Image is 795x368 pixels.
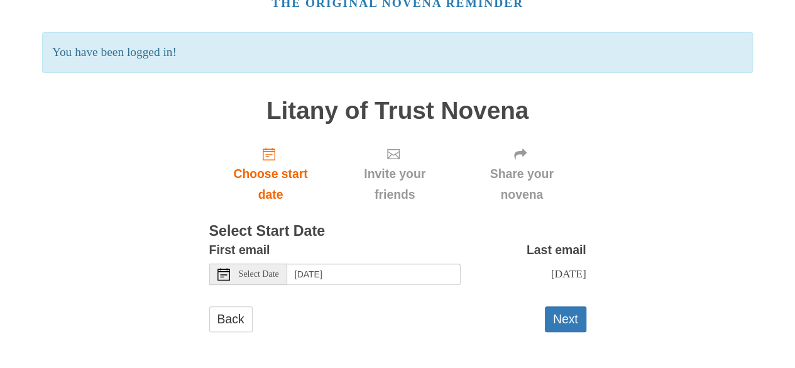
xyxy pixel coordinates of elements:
[527,240,586,260] label: Last email
[209,240,270,260] label: First email
[551,267,586,280] span: [DATE]
[470,164,574,205] span: Share your novena
[209,223,586,240] h3: Select Start Date
[332,137,457,211] div: Click "Next" to confirm your start date first.
[545,306,586,332] button: Next
[209,306,253,332] a: Back
[209,137,332,211] a: Choose start date
[344,164,444,205] span: Invite your friends
[42,32,753,73] p: You have been logged in!
[458,137,586,211] div: Click "Next" to confirm your start date first.
[222,164,320,205] span: Choose start date
[239,270,279,279] span: Select Date
[209,98,586,125] h1: Litany of Trust Novena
